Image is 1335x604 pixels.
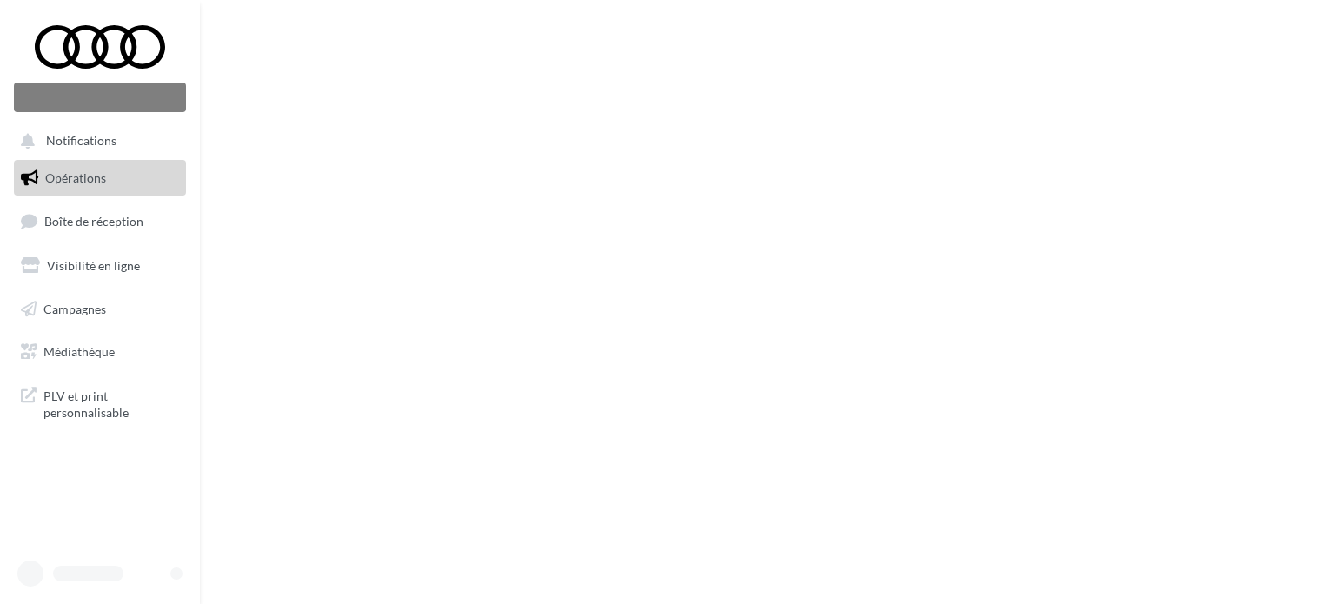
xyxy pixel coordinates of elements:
a: Opérations [10,160,189,196]
a: Médiathèque [10,334,189,370]
a: Visibilité en ligne [10,248,189,284]
a: Campagnes [10,291,189,328]
span: Médiathèque [43,344,115,359]
span: Boîte de réception [44,214,143,229]
a: Boîte de réception [10,202,189,240]
span: Notifications [46,134,116,149]
span: PLV et print personnalisable [43,384,179,421]
span: Campagnes [43,301,106,315]
span: Visibilité en ligne [47,258,140,273]
div: Nouvelle campagne [14,83,186,112]
a: PLV et print personnalisable [10,377,189,428]
span: Opérations [45,170,106,185]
